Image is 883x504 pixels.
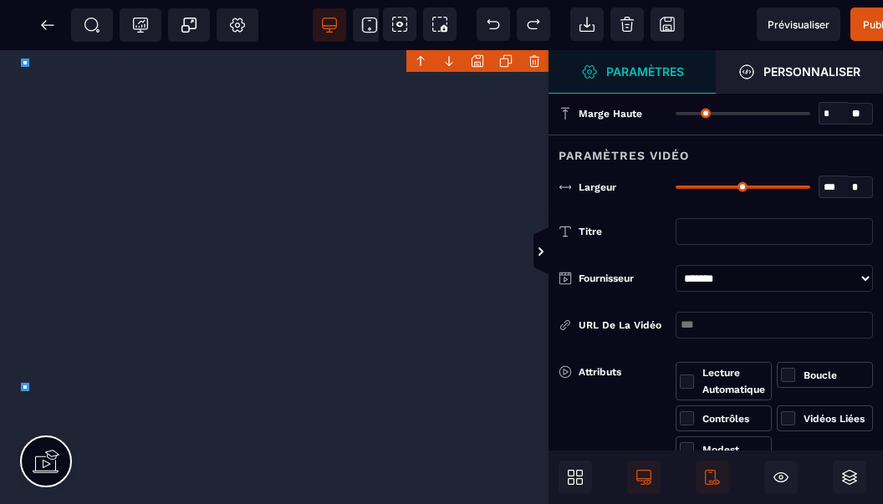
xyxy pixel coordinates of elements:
[606,65,684,78] strong: Paramètres
[804,410,869,427] div: Vidéos liées
[517,8,550,41] span: Rétablir
[833,461,866,494] span: Ouvrir les calques
[84,17,100,33] span: SEO
[559,362,676,382] div: Attributs
[579,270,667,287] div: Fournisseur
[804,367,869,384] div: Boucle
[549,50,716,94] span: Ouvrir le gestionnaire de styles
[579,107,642,120] span: Marge haute
[579,317,667,333] div: URL de la vidéo
[120,8,161,42] span: Code de suivi
[702,364,768,398] div: Lecture automatique
[764,461,798,494] span: Masquer le bloc
[549,227,565,277] span: Afficher les vues
[217,8,258,42] span: Favicon
[313,8,346,42] span: Voir bureau
[353,8,386,42] span: Voir tablette
[570,8,604,41] span: Importer
[610,8,644,41] span: Nettoyage
[702,410,768,427] div: Contrôles
[716,50,883,94] span: Ouvrir le gestionnaire de styles
[423,8,457,41] span: Capture d'écran
[757,8,840,41] span: Aperçu
[229,17,246,33] span: Réglages Body
[168,8,210,42] span: Créer une alerte modale
[651,8,684,41] span: Enregistrer
[132,17,149,33] span: Tracking
[559,461,592,494] span: Ouvrir les blocs
[763,65,860,78] strong: Personnaliser
[627,461,661,494] span: Afficher le desktop
[768,18,829,31] span: Prévisualiser
[549,135,883,165] div: Paramètres vidéo
[71,8,113,42] span: Métadata SEO
[477,8,510,41] span: Défaire
[579,181,616,194] span: Largeur
[383,8,416,41] span: Voir les composants
[702,441,768,458] div: Modest
[31,8,64,42] span: Retour
[579,223,667,240] div: Titre
[696,461,729,494] span: Afficher le mobile
[181,17,197,33] span: Popup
